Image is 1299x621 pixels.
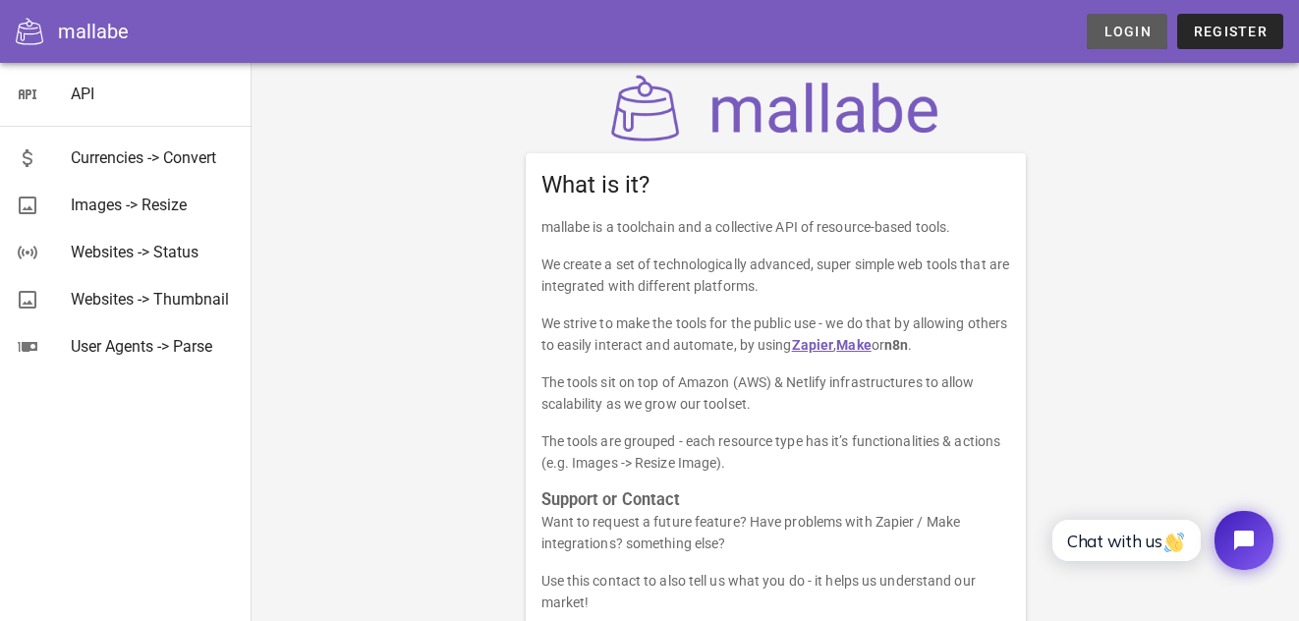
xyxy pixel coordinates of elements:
div: Websites -> Status [71,243,236,261]
p: mallabe is a toolchain and a collective API of resource-based tools. [541,216,1010,238]
p: Want to request a future feature? Have problems with Zapier / Make integrations? something else? [541,511,1010,554]
div: What is it? [526,153,1026,216]
p: The tools sit on top of Amazon (AWS) & Netlify infrastructures to allow scalability as we grow ou... [541,371,1010,415]
div: Websites -> Thumbnail [71,290,236,309]
strong: n8n [884,337,908,353]
div: API [71,85,236,103]
p: We strive to make the tools for the public use - we do that by allowing others to easily interact... [541,312,1010,356]
div: User Agents -> Parse [71,337,236,356]
div: Currencies -> Convert [71,148,236,167]
div: Images -> Resize [71,196,236,214]
a: Login [1087,14,1166,49]
p: Use this contact to also tell us what you do - it helps us understand our market! [541,570,1010,613]
p: The tools are grouped - each resource type has it’s functionalities & actions (e.g. Images -> Res... [541,430,1010,474]
img: mallabe Logo [606,75,944,141]
a: Register [1177,14,1283,49]
a: Make [836,337,871,353]
div: mallabe [58,17,129,46]
iframe: Tidio Chat [1031,494,1290,587]
h3: Support or Contact [541,489,1010,511]
span: Login [1102,24,1151,39]
a: Zapier [792,337,834,353]
p: We create a set of technologically advanced, super simple web tools that are integrated with diff... [541,254,1010,297]
span: Register [1193,24,1268,39]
